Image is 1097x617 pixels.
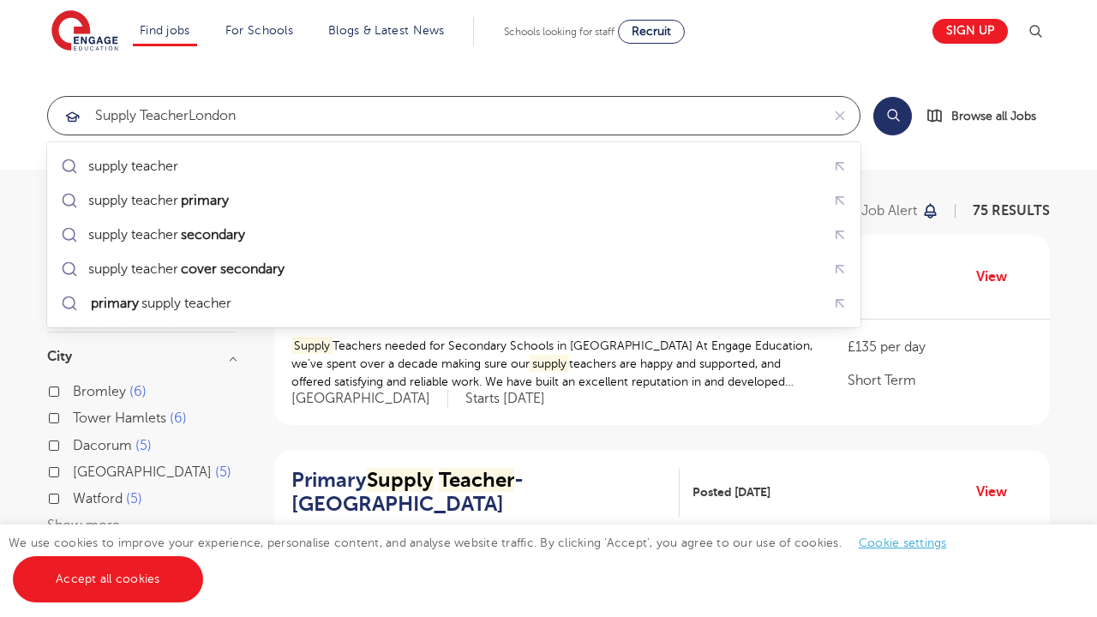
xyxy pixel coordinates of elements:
span: 5 [126,491,142,506]
mark: secondary [178,225,248,245]
span: Tower Hamlets [73,410,166,426]
div: supply teacher [88,158,178,175]
span: 6 [129,384,147,399]
mark: Supply [291,337,333,355]
p: Save job alert [829,204,917,218]
button: Search [873,97,912,135]
button: Show more [47,518,120,533]
a: Browse all Jobs [926,106,1050,126]
mark: cover secondary [178,259,287,279]
input: Submit [48,97,820,135]
mark: Supply [367,468,434,492]
div: supply teacher [88,295,231,312]
input: Dacorum 5 [73,438,84,449]
a: View [976,481,1020,503]
p: Teachers needed for Secondary Schools in [GEOGRAPHIC_DATA] At Engage Education, we’ve spent over ... [291,337,813,391]
mark: supply [530,355,569,373]
button: Fill query with "primary supply teacher" [827,291,854,317]
span: [GEOGRAPHIC_DATA] [291,390,448,408]
span: Recruit [632,25,671,38]
span: 5 [215,464,231,480]
span: Bromley [73,384,126,399]
button: Save job alert [829,204,939,218]
div: supply teacher [88,261,287,278]
p: Short Term [848,370,1033,391]
button: Fill query with "supply teacher" [827,153,854,180]
a: Recruit [618,20,685,44]
span: Schools looking for staff [504,26,614,38]
span: [GEOGRAPHIC_DATA] [73,464,212,480]
input: [GEOGRAPHIC_DATA] 5 [73,464,84,476]
h2: Primary - [GEOGRAPHIC_DATA] [291,468,666,518]
ul: Submit [54,149,854,320]
span: Dacorum [73,438,132,453]
a: View [976,266,1020,288]
mark: primary [88,293,141,314]
button: Fill query with "supply teacher cover secondary" [827,256,854,283]
span: 6 [170,410,187,426]
a: Sign up [932,19,1008,44]
a: Find jobs [140,24,190,37]
span: Posted [DATE] [692,483,770,501]
button: Fill query with "supply teacher primary" [827,188,854,214]
a: PrimarySupply Teacher- [GEOGRAPHIC_DATA] [291,468,680,518]
div: supply teacher [88,192,231,209]
input: Watford 5 [73,491,84,502]
div: supply teacher [88,226,248,243]
button: Fill query with "supply teacher secondary" [827,222,854,249]
h3: City [47,350,236,363]
span: 5 [135,438,152,453]
mark: Teacher [439,468,514,492]
button: Clear [820,97,860,135]
a: Cookie settings [859,536,947,549]
div: Submit [47,96,860,135]
p: Starts [DATE] [465,390,545,408]
a: For Schools [225,24,293,37]
span: Browse all Jobs [951,106,1036,126]
p: £135 per day [848,337,1033,357]
a: Accept all cookies [13,556,203,602]
img: Engage Education [51,10,118,53]
input: Bromley 6 [73,384,84,395]
input: Tower Hamlets 6 [73,410,84,422]
span: We use cookies to improve your experience, personalise content, and analyse website traffic. By c... [9,536,964,585]
a: Blogs & Latest News [328,24,445,37]
span: 75 RESULTS [973,203,1050,219]
span: Watford [73,491,123,506]
mark: primary [178,190,231,211]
